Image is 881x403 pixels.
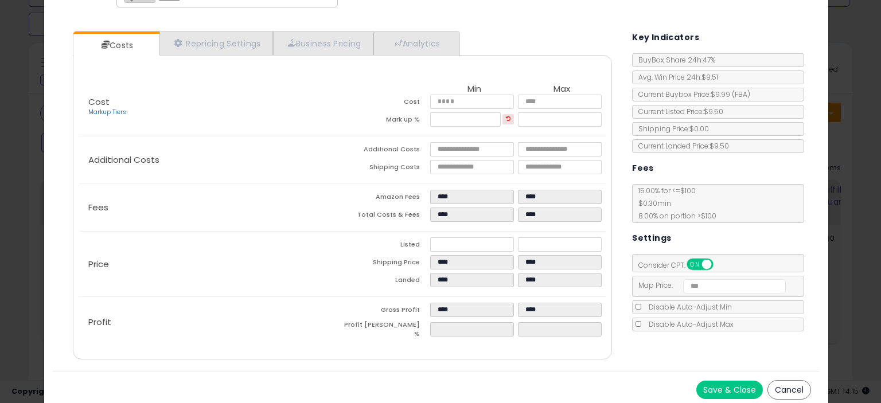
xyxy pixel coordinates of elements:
td: Total Costs & Fees [342,208,430,225]
a: Costs [73,34,158,57]
a: Markup Tiers [88,108,126,116]
p: Additional Costs [79,155,342,165]
h5: Fees [632,161,654,175]
span: Disable Auto-Adjust Min [643,302,732,312]
span: Current Listed Price: $9.50 [633,107,723,116]
span: $0.30 min [633,198,671,208]
td: Shipping Price [342,255,430,273]
span: Disable Auto-Adjust Max [643,319,734,329]
td: Additional Costs [342,142,430,160]
button: Cancel [767,380,811,400]
span: 15.00 % for <= $100 [633,186,716,221]
span: 8.00 % on portion > $100 [633,211,716,221]
td: Shipping Costs [342,160,430,178]
h5: Settings [632,231,671,245]
span: BuyBox Share 24h: 47% [633,55,715,65]
th: Max [518,84,606,95]
span: ON [688,260,702,269]
p: Price [79,260,342,269]
p: Profit [79,318,342,327]
span: OFF [712,260,730,269]
td: Listed [342,237,430,255]
th: Min [430,84,518,95]
td: Cost [342,95,430,112]
span: Map Price: [633,280,786,290]
span: $9.99 [711,89,750,99]
span: Avg. Win Price 24h: $9.51 [633,72,718,82]
td: Profit [PERSON_NAME] % [342,320,430,342]
td: Amazon Fees [342,190,430,208]
span: Consider CPT: [633,260,728,270]
span: Current Buybox Price: [633,89,750,99]
p: Cost [79,97,342,117]
a: Analytics [373,32,458,55]
button: Save & Close [696,381,763,399]
p: Fees [79,203,342,212]
span: Current Landed Price: $9.50 [633,141,729,151]
h5: Key Indicators [632,30,699,45]
td: Gross Profit [342,303,430,320]
a: Business Pricing [273,32,373,55]
a: Repricing Settings [159,32,273,55]
td: Landed [342,273,430,291]
td: Mark up % [342,112,430,130]
span: Shipping Price: $0.00 [633,124,709,134]
span: ( FBA ) [732,89,750,99]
